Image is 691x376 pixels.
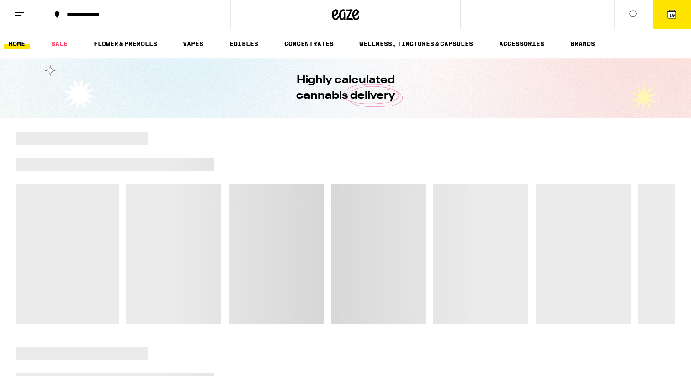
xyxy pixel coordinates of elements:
h1: Highly calculated cannabis delivery [270,73,421,104]
a: EDIBLES [225,38,263,49]
span: 10 [669,12,675,18]
a: BRANDS [566,38,600,49]
a: SALE [47,38,72,49]
a: ACCESSORIES [494,38,549,49]
a: VAPES [178,38,208,49]
button: 10 [653,0,691,29]
a: HOME [4,38,30,49]
a: CONCENTRATES [280,38,338,49]
a: WELLNESS, TINCTURES & CAPSULES [355,38,478,49]
a: FLOWER & PREROLLS [89,38,162,49]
